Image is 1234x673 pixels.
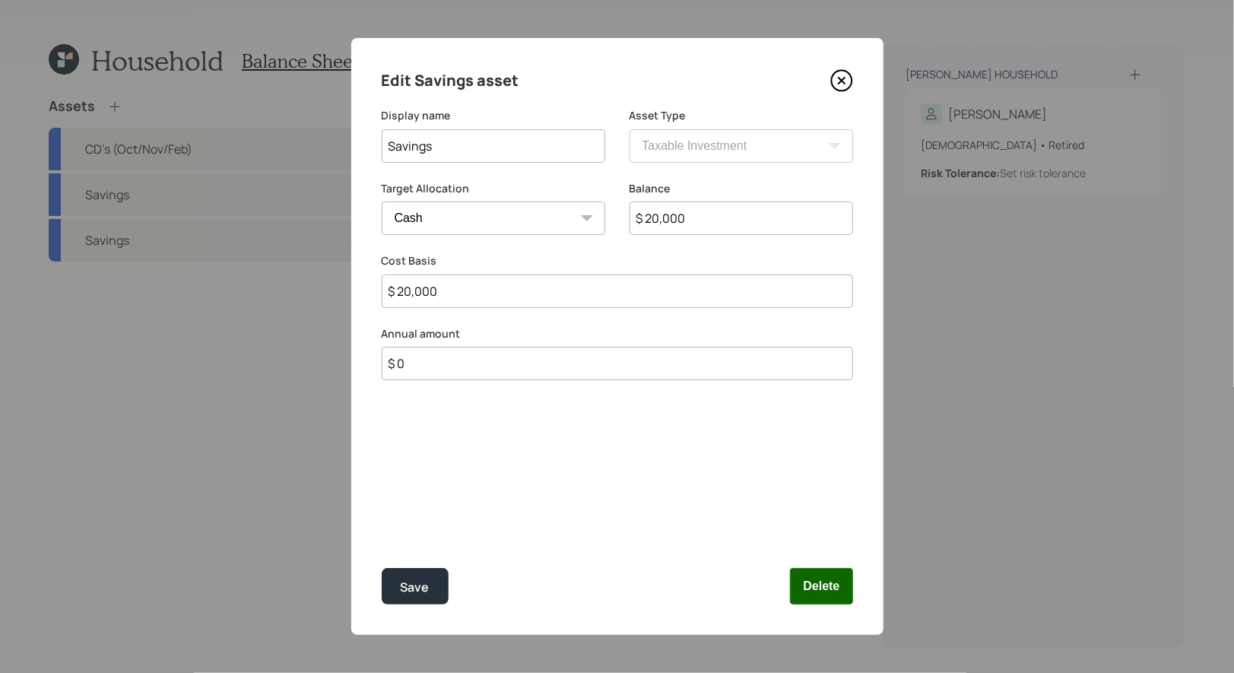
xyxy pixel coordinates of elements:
[382,108,605,123] label: Display name
[790,568,852,605] button: Delete
[401,577,430,598] div: Save
[382,568,449,605] button: Save
[630,181,853,196] label: Balance
[630,108,853,123] label: Asset Type
[382,326,853,341] label: Annual amount
[382,68,519,93] h4: Edit Savings asset
[382,253,853,268] label: Cost Basis
[382,181,605,196] label: Target Allocation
